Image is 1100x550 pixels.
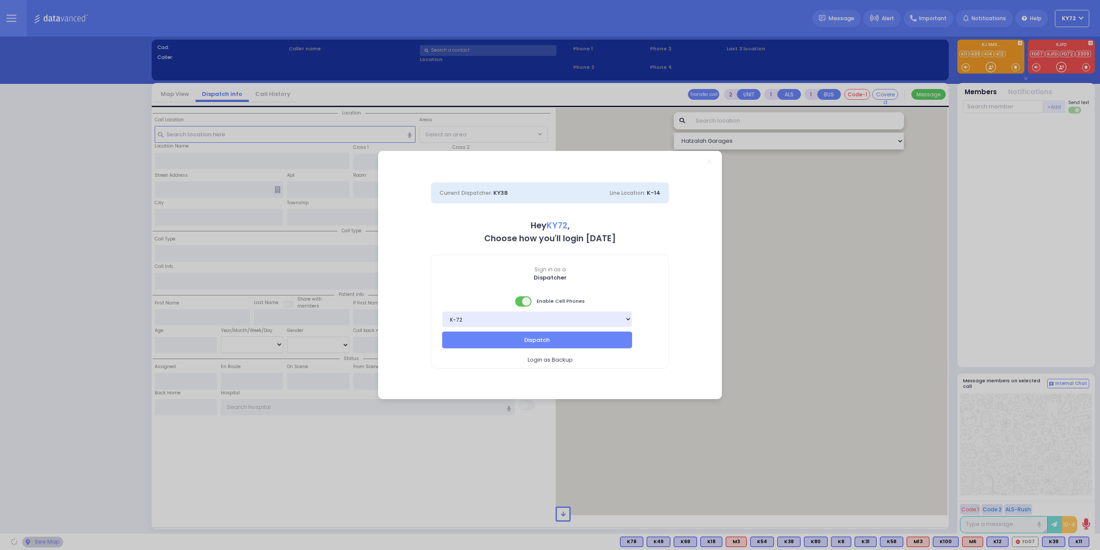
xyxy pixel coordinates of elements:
span: Login as Backup [528,356,573,364]
span: Enable Cell Phones [515,295,585,307]
span: Line Location: [610,189,645,197]
b: Dispatcher [534,273,567,282]
span: Sign in as a [431,266,669,273]
b: Choose how you'll login [DATE] [484,233,616,244]
b: Hey , [531,220,570,231]
span: K-14 [647,189,660,197]
span: Current Dispatcher: [440,189,492,197]
span: KY72 [547,220,568,231]
span: KY38 [493,189,508,197]
button: Dispatch [442,332,632,348]
a: Close [707,159,712,164]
